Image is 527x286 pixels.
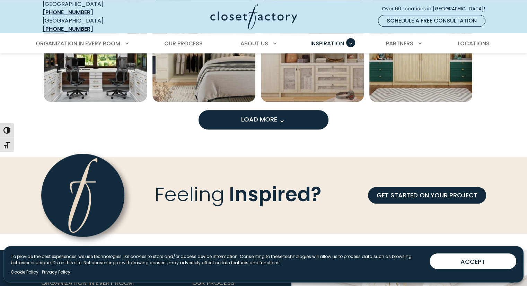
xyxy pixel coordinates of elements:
[210,4,297,29] img: Closet Factory Logo
[11,269,38,275] a: Cookie Policy
[430,253,516,269] button: ACCEPT
[241,115,286,124] span: Load More
[229,180,321,208] span: Inspired?
[43,8,93,16] a: [PHONE_NUMBER]
[164,39,203,47] span: Our Process
[382,5,491,12] span: Over 60 Locations in [GEOGRAPHIC_DATA]!
[386,39,413,47] span: Partners
[378,15,485,27] a: Schedule a Free Consultation
[11,253,424,266] p: To provide the best experiences, we use technologies like cookies to store and/or access device i...
[31,34,497,53] nav: Primary Menu
[368,187,486,204] a: GET STARTED ON YOUR PROJECT
[36,39,120,47] span: Organization in Every Room
[42,269,70,275] a: Privacy Policy
[310,39,344,47] span: Inspiration
[240,39,268,47] span: About Us
[43,17,143,33] div: [GEOGRAPHIC_DATA]
[381,3,491,15] a: Over 60 Locations in [GEOGRAPHIC_DATA]!
[199,110,328,129] button: Load more inspiration gallery images
[43,25,93,33] a: [PHONE_NUMBER]
[457,39,489,47] span: Locations
[155,180,225,208] span: Feeling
